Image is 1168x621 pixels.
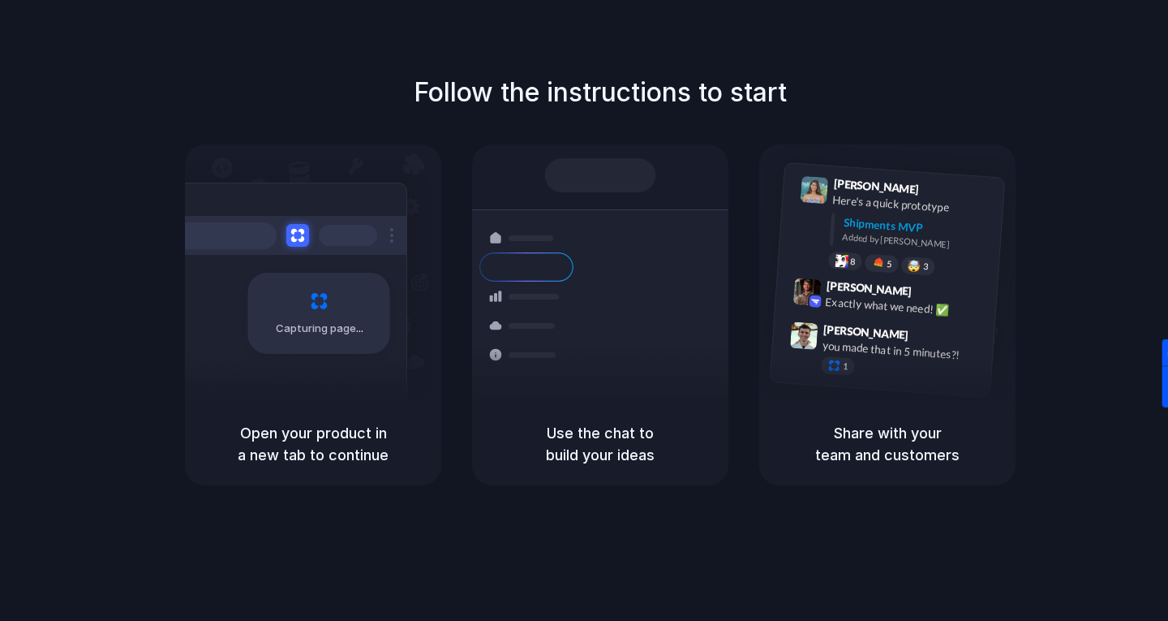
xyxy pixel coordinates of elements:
[825,294,987,321] div: Exactly what we need! ✅
[923,262,929,271] span: 3
[917,285,950,304] span: 9:42 AM
[843,362,848,371] span: 1
[850,257,856,266] span: 8
[924,183,957,202] span: 9:41 AM
[492,422,709,466] h5: Use the chat to build your ideas
[414,73,787,112] h1: Follow the instructions to start
[832,192,994,219] div: Here's a quick prototype
[843,214,993,241] div: Shipments MVP
[822,337,984,364] div: you made that in 5 minutes?!
[842,231,991,254] div: Added by [PERSON_NAME]
[276,321,366,337] span: Capturing page
[913,328,947,347] span: 9:47 AM
[823,321,909,344] span: [PERSON_NAME]
[833,175,919,198] span: [PERSON_NAME]
[908,260,921,272] div: 🤯
[887,260,892,269] span: 5
[204,422,422,466] h5: Open your product in a new tab to continue
[779,422,996,466] h5: Share with your team and customers
[826,277,912,300] span: [PERSON_NAME]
